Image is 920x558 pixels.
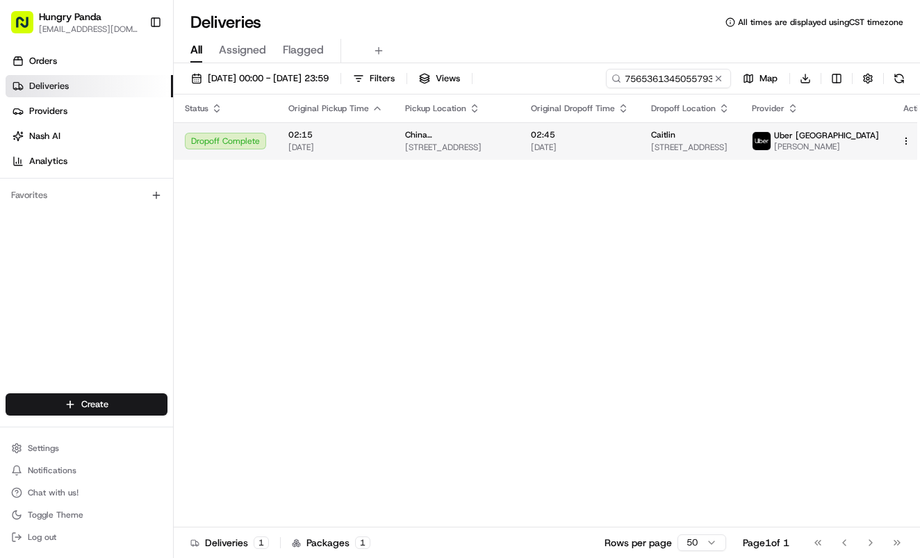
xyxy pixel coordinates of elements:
[605,536,672,550] p: Rows per page
[6,100,173,122] a: Providers
[190,536,269,550] div: Deliveries
[753,132,771,150] img: uber-new-logo.jpeg
[759,72,778,85] span: Map
[36,90,229,104] input: Clear
[29,155,67,167] span: Analytics
[774,130,879,141] span: Uber [GEOGRAPHIC_DATA]
[39,10,101,24] button: Hungry Panda
[29,105,67,117] span: Providers
[6,505,167,525] button: Toggle Theme
[117,312,129,323] div: 💻
[355,536,370,549] div: 1
[219,42,266,58] span: Assigned
[6,50,173,72] a: Orders
[6,393,167,416] button: Create
[39,24,138,35] button: [EMAIL_ADDRESS][DOMAIN_NAME]
[208,72,329,85] span: [DATE] 00:00 - [DATE] 23:59
[737,69,784,88] button: Map
[29,80,69,92] span: Deliveries
[6,184,167,206] div: Favorites
[236,137,253,154] button: Start new chat
[292,536,370,550] div: Packages
[651,142,730,153] span: [STREET_ADDRESS]
[46,253,51,264] span: •
[43,215,113,227] span: [PERSON_NAME]
[28,465,76,476] span: Notifications
[531,129,629,140] span: 02:45
[28,443,59,454] span: Settings
[190,42,202,58] span: All
[138,345,168,355] span: Pylon
[131,311,223,325] span: API Documentation
[6,527,167,547] button: Log out
[6,483,167,502] button: Chat with us!
[651,103,716,114] span: Dropoff Location
[29,133,54,158] img: 4281594248423_2fcf9dad9f2a874258b8_72.png
[29,130,60,142] span: Nash AI
[752,103,785,114] span: Provider
[6,461,167,480] button: Notifications
[28,487,79,498] span: Chat with us!
[28,311,106,325] span: Knowledge Base
[283,42,324,58] span: Flagged
[6,150,173,172] a: Analytics
[405,142,509,153] span: [STREET_ADDRESS]
[14,181,93,192] div: Past conversations
[6,125,173,147] a: Nash AI
[8,305,112,330] a: 📗Knowledge Base
[288,103,369,114] span: Original Pickup Time
[531,103,615,114] span: Original Dropoff Time
[14,133,39,158] img: 1736555255976-a54dd68f-1ca7-489b-9aae-adbdc363a1c4
[436,72,460,85] span: Views
[14,312,25,323] div: 📗
[743,536,789,550] div: Page 1 of 1
[81,398,108,411] span: Create
[738,17,903,28] span: All times are displayed using CST timezone
[6,438,167,458] button: Settings
[14,202,36,224] img: Bea Lacdao
[185,103,208,114] span: Status
[63,147,191,158] div: We're available if you need us!
[112,305,229,330] a: 💻API Documentation
[531,142,629,153] span: [DATE]
[6,6,144,39] button: Hungry Panda[EMAIL_ADDRESS][DOMAIN_NAME]
[63,133,228,147] div: Start new chat
[29,55,57,67] span: Orders
[190,11,261,33] h1: Deliveries
[413,69,466,88] button: Views
[54,253,86,264] span: 8月15日
[405,103,466,114] span: Pickup Location
[14,56,253,78] p: Welcome 👋
[6,75,173,97] a: Deliveries
[347,69,401,88] button: Filters
[215,178,253,195] button: See all
[115,215,120,227] span: •
[774,141,879,152] span: [PERSON_NAME]
[606,69,731,88] input: Type to search
[28,509,83,520] span: Toggle Theme
[28,532,56,543] span: Log out
[14,14,42,42] img: Nash
[370,72,395,85] span: Filters
[185,69,335,88] button: [DATE] 00:00 - [DATE] 23:59
[254,536,269,549] div: 1
[405,129,509,140] span: China Bar([GEOGRAPHIC_DATA])
[288,129,383,140] span: 02:15
[651,129,675,140] span: Caitlin
[288,142,383,153] span: [DATE]
[889,69,909,88] button: Refresh
[28,216,39,227] img: 1736555255976-a54dd68f-1ca7-489b-9aae-adbdc363a1c4
[123,215,156,227] span: 8月19日
[98,344,168,355] a: Powered byPylon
